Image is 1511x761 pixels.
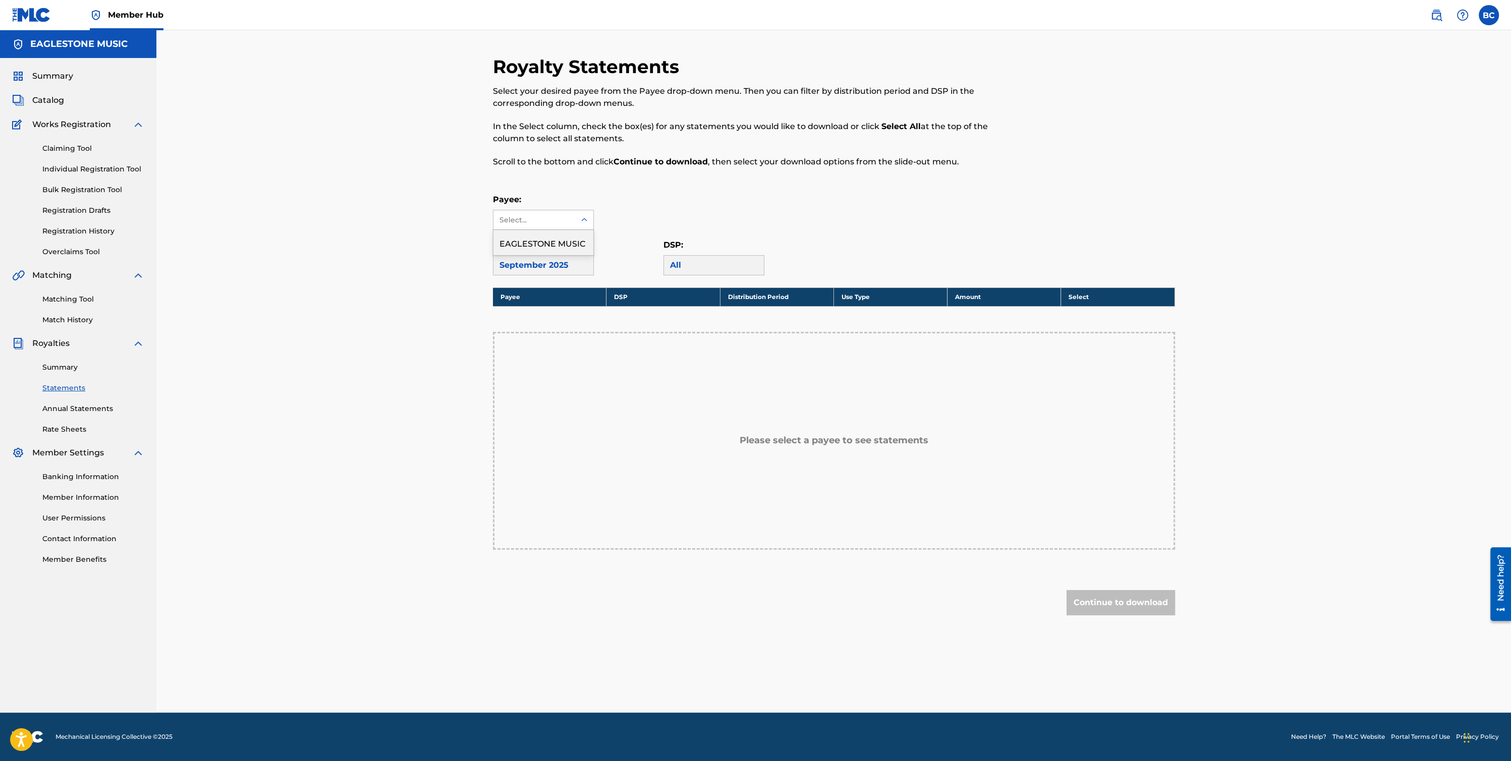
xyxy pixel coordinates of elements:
[42,362,144,373] a: Summary
[1452,5,1473,25] div: Help
[12,731,43,743] img: logo
[12,70,24,82] img: Summary
[613,157,708,166] strong: Continue to download
[32,337,70,349] span: Royalties
[132,337,144,349] img: expand
[42,294,144,305] a: Matching Tool
[12,8,51,22] img: MLC Logo
[42,205,144,216] a: Registration Drafts
[132,269,144,281] img: expand
[1479,5,1499,25] div: User Menu
[1291,732,1326,741] a: Need Help?
[30,38,128,50] h5: EAGLESTONE MUSIC
[32,94,64,106] span: Catalog
[606,287,720,306] th: DSP
[499,215,568,225] div: Select...
[32,70,73,82] span: Summary
[1061,287,1174,306] th: Select
[42,513,144,523] a: User Permissions
[42,226,144,237] a: Registration History
[42,403,144,414] a: Annual Statements
[1426,5,1446,25] a: Public Search
[12,94,24,106] img: Catalog
[1430,9,1442,21] img: search
[42,424,144,435] a: Rate Sheets
[1483,544,1511,625] iframe: Resource Center
[42,492,144,503] a: Member Information
[493,195,521,204] label: Payee:
[132,447,144,459] img: expand
[108,9,163,21] span: Member Hub
[12,94,64,106] a: CatalogCatalog
[1332,732,1385,741] a: The MLC Website
[42,164,144,174] a: Individual Registration Tool
[12,447,24,459] img: Member Settings
[42,185,144,195] a: Bulk Registration Tool
[42,247,144,257] a: Overclaims Tool
[12,269,25,281] img: Matching
[1457,9,1469,21] img: help
[740,435,928,446] h5: Please select a payee to see statements
[493,287,606,306] th: Payee
[12,337,24,349] img: Royalties
[493,55,684,78] h2: Royalty Statements
[1464,723,1470,753] div: Drag
[663,240,683,250] label: DSP:
[493,230,593,255] div: EAGLESTONE MUSIC
[881,122,921,131] strong: Select All
[1456,732,1499,741] a: Privacy Policy
[720,287,833,306] th: Distribution Period
[42,383,144,393] a: Statements
[42,554,144,565] a: Member Benefits
[493,156,1018,168] p: Scroll to the bottom and click , then select your download options from the slide-out menu.
[12,70,73,82] a: SummarySummary
[493,121,1018,145] p: In the Select column, check the box(es) for any statements you would like to download or click at...
[42,143,144,154] a: Claiming Tool
[12,119,25,131] img: Works Registration
[42,315,144,325] a: Match History
[42,472,144,482] a: Banking Information
[90,9,102,21] img: Top Rightsholder
[12,38,24,50] img: Accounts
[1461,713,1511,761] iframe: Chat Widget
[32,447,104,459] span: Member Settings
[55,732,173,741] span: Mechanical Licensing Collective © 2025
[32,269,72,281] span: Matching
[493,85,1018,109] p: Select your desired payee from the Payee drop-down menu. Then you can filter by distribution peri...
[42,534,144,544] a: Contact Information
[947,287,1061,306] th: Amount
[1391,732,1450,741] a: Portal Terms of Use
[32,119,111,131] span: Works Registration
[132,119,144,131] img: expand
[833,287,947,306] th: Use Type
